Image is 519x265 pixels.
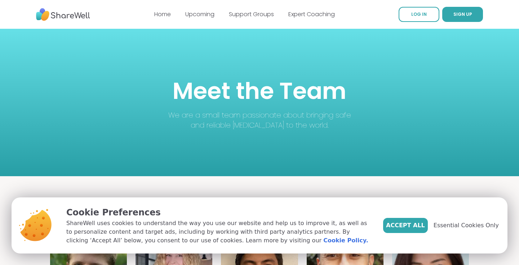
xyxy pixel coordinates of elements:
a: Upcoming [185,10,214,18]
a: Expert Coaching [288,10,335,18]
button: Accept All [383,218,428,233]
a: Cookie Policy. [323,236,368,245]
span: SIGN UP [453,11,472,17]
button: SIGN UP [442,7,483,22]
a: Home [154,10,171,18]
img: ShareWell Nav Logo [36,5,90,24]
a: LOG IN [399,7,439,22]
span: Essential Cookies Only [434,221,499,230]
p: Cookie Preferences [66,206,372,219]
p: ShareWell uses cookies to understand the way you use our website and help us to improve it, as we... [66,219,372,245]
h1: Meet the Team [167,75,352,107]
span: Accept All [386,221,425,230]
p: We are a small team passionate about bringing safe and reliable [MEDICAL_DATA] to the world. [167,110,352,130]
a: Support Groups [229,10,274,18]
span: LOG IN [411,11,427,17]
